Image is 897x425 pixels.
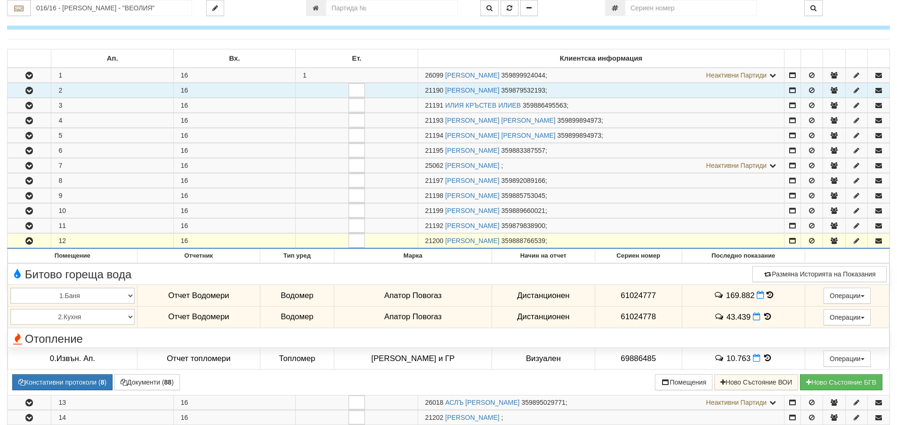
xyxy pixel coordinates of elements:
[51,173,173,188] td: 8
[501,87,545,94] span: 359879532193
[752,266,887,282] button: Размяна Историята на Показания
[425,132,444,139] span: Партида №
[445,147,500,154] a: [PERSON_NAME]
[558,117,601,124] span: 359899894973
[418,234,784,249] td: ;
[753,313,760,321] i: Нов Отчет към 30/09/2025
[824,288,871,304] button: Операции
[425,162,444,169] span: Партида №
[445,177,500,184] a: [PERSON_NAME]
[425,147,444,154] span: Партида №
[418,49,784,68] td: Клиентска информация: No sort applied, sorting is disabled
[173,234,295,249] td: 16
[173,173,295,188] td: 16
[173,189,295,203] td: 16
[445,222,500,229] a: [PERSON_NAME]
[445,237,500,244] a: [PERSON_NAME]
[445,399,520,406] a: АСЛЪ [PERSON_NAME]
[425,117,444,124] span: Партида №
[51,128,173,143] td: 5
[10,268,131,281] span: Битово гореща вода
[445,207,500,214] a: [PERSON_NAME]
[51,49,173,68] td: Ап.: No sort applied, sorting is disabled
[51,113,173,128] td: 4
[867,49,889,68] td: : No sort applied, sorting is disabled
[492,285,595,307] td: Дистанционен
[8,49,51,68] td: : No sort applied, sorting is disabled
[418,128,784,143] td: ;
[501,222,545,229] span: 359879838900
[445,162,500,169] a: [PERSON_NAME]
[418,204,784,218] td: ;
[621,291,656,300] span: 61024777
[501,237,545,244] span: 359888766539
[51,143,173,158] td: 6
[173,410,295,425] td: 16
[303,71,307,79] span: 1
[173,113,295,128] td: 16
[173,204,295,218] td: 16
[51,219,173,233] td: 11
[445,102,521,109] a: ИЛИЯ КРЪСТЕВ ИЛИЕВ
[173,83,295,98] td: 16
[492,306,595,328] td: Дистанционен
[824,309,871,325] button: Операции
[823,49,845,68] td: : No sort applied, sorting is disabled
[173,219,295,233] td: 16
[8,249,137,263] th: Помещение
[260,249,334,263] th: Тип уред
[445,132,556,139] a: [PERSON_NAME] [PERSON_NAME]
[51,83,173,98] td: 2
[51,395,173,409] td: 13
[595,249,682,263] th: Сериен номер
[418,143,784,158] td: ;
[845,49,867,68] td: : No sort applied, sorting is disabled
[418,219,784,233] td: ;
[173,128,295,143] td: 16
[173,395,295,409] td: 16
[492,249,595,263] th: Начин на отчет
[621,312,656,321] span: 61024778
[425,102,444,109] span: Партида №
[762,354,773,362] span: История на показанията
[173,68,295,83] td: 16
[824,351,871,367] button: Операции
[655,374,712,390] button: Помещения
[621,354,656,363] span: 69886485
[418,410,784,425] td: ;
[800,374,882,390] button: Новo Състояние БГВ
[425,207,444,214] span: Партида №
[114,374,180,390] button: Документи (88)
[164,378,172,386] b: 88
[425,71,444,79] span: Партида №
[168,312,229,321] span: Отчет Водомери
[445,87,500,94] a: [PERSON_NAME]
[425,237,444,244] span: Партида №
[173,158,295,173] td: 16
[445,192,500,199] a: [PERSON_NAME]
[229,55,240,62] b: Вх.
[714,291,726,299] span: История на забележките
[260,285,334,307] td: Водомер
[445,414,500,421] a: [PERSON_NAME]
[107,55,118,62] b: Ап.
[167,354,230,363] span: Отчет топломери
[757,291,764,299] i: Нов Отчет към 30/09/2025
[521,399,565,406] span: 359895029771
[784,49,801,68] td: : No sort applied, sorting is disabled
[425,192,444,199] span: Партида №
[173,49,295,68] td: Вх.: No sort applied, sorting is disabled
[296,49,418,68] td: Ет.: No sort applied, sorting is disabled
[445,71,500,79] a: [PERSON_NAME]
[51,158,173,173] td: 7
[682,249,805,263] th: Последно показание
[137,249,260,263] th: Отчетник
[801,49,823,68] td: : No sort applied, sorting is disabled
[560,55,642,62] b: Клиентска информация
[418,113,784,128] td: ;
[334,348,492,370] td: [PERSON_NAME] и ГР
[51,204,173,218] td: 10
[51,98,173,113] td: 3
[714,312,726,321] span: История на забележките
[706,399,767,406] span: Неактивни Партиди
